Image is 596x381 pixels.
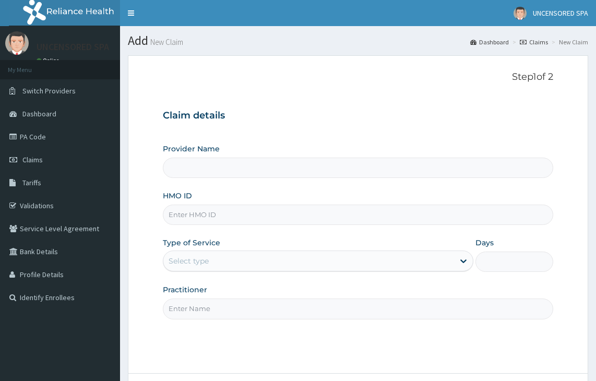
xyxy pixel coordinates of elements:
[22,155,43,164] span: Claims
[128,34,588,47] h1: Add
[163,299,553,319] input: Enter Name
[533,8,588,18] span: UNCENSORED SPA
[163,205,553,225] input: Enter HMO ID
[148,38,183,46] small: New Claim
[5,31,29,55] img: User Image
[163,110,553,122] h3: Claim details
[22,86,76,96] span: Switch Providers
[37,42,109,52] p: UNCENSORED SPA
[163,284,207,295] label: Practitioner
[169,256,209,266] div: Select type
[22,178,41,187] span: Tariffs
[514,7,527,20] img: User Image
[163,237,220,248] label: Type of Service
[163,190,192,201] label: HMO ID
[475,237,494,248] label: Days
[22,109,56,118] span: Dashboard
[163,144,220,154] label: Provider Name
[520,38,548,46] a: Claims
[470,38,509,46] a: Dashboard
[163,72,553,83] p: Step 1 of 2
[549,38,588,46] li: New Claim
[37,57,62,64] a: Online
